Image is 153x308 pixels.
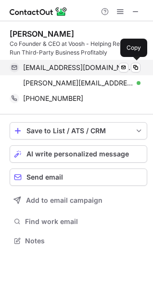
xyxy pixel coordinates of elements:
button: AI write personalized message [10,145,147,163]
span: [PHONE_NUMBER] [23,94,83,103]
button: Find work email [10,215,147,228]
button: Add to email campaign [10,192,147,209]
span: [PERSON_NAME][EMAIL_ADDRESS] [23,79,133,87]
span: Add to email campaign [26,196,102,204]
div: Save to List / ATS / CRM [26,127,130,135]
span: Notes [25,237,143,245]
span: AI write personalized message [26,150,129,158]
div: [PERSON_NAME] [10,29,74,39]
button: Notes [10,234,147,248]
span: Send email [26,173,63,181]
button: save-profile-one-click [10,122,147,140]
div: Co Founder & CEO at Voosh - Helping Restaurants Run Third-Party Business Profitably [10,40,147,57]
span: Find work email [25,217,143,226]
span: [EMAIL_ADDRESS][DOMAIN_NAME] [23,63,133,72]
img: ContactOut v5.3.10 [10,6,67,17]
button: Send email [10,168,147,186]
